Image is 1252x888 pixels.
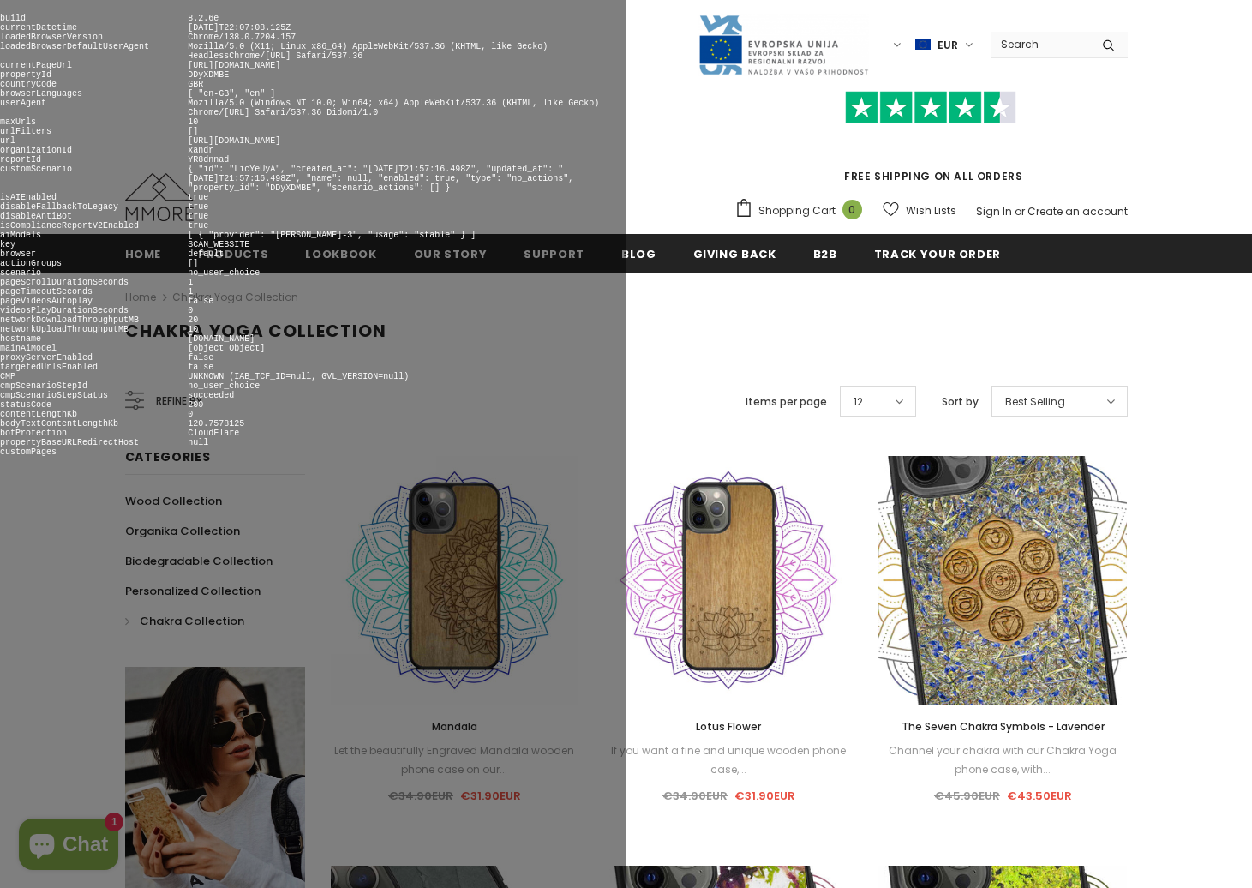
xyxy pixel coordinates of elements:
[734,123,1128,168] iframe: Customer reviews powered by Trustpilot
[188,268,260,278] pre: no_user_choice
[188,249,224,259] pre: default
[1005,393,1065,411] span: Best Selling
[188,287,193,297] pre: 1
[188,212,208,221] pre: true
[746,393,827,411] label: Items per page
[188,438,208,447] pre: null
[188,221,208,231] pre: true
[734,788,795,804] span: €31.90EUR
[934,788,1000,804] span: €45.90EUR
[188,400,203,410] pre: 200
[188,240,249,249] pre: SCAN_WEBSITE
[188,99,599,117] pre: Mozilla/5.0 (Windows NT 10.0; Win64; x64) AppleWebKit/537.36 (KHTML, like Gecko) Chrome/[URL] Saf...
[842,200,862,219] span: 0
[621,234,656,273] a: Blog
[698,14,869,76] img: Javni Razpis
[878,456,1127,705] img: All Natural Handpicked Lavender Flowers
[188,381,260,391] pre: no_user_choice
[938,37,958,54] span: EUR
[188,165,573,193] pre: { "id": "LicYeUyA", "created_at": "[DATE]T21:57:16.498Z", "updated_at": "[DATE]T21:57:16.498Z", "...
[188,315,198,325] pre: 20
[976,204,1012,219] a: Sign In
[693,246,776,262] span: Giving back
[188,306,193,315] pre: 0
[902,719,1105,734] span: The Seven Chakra Symbols - Lavender
[188,202,208,212] pre: true
[188,89,275,99] pre: [ "en-GB", "en" ]
[698,37,869,51] a: Javni Razpis
[693,234,776,273] a: Giving back
[734,198,871,224] a: Shopping Cart 0
[188,117,198,127] pre: 10
[813,234,837,273] a: B2B
[188,363,213,372] pre: false
[188,23,291,33] pre: [DATE]T22:07:08.125Z
[662,788,728,804] span: €34.90EUR
[621,246,656,262] span: Blog
[188,70,229,80] pre: DDyXDMBE
[188,278,193,287] pre: 1
[1015,204,1025,219] span: or
[188,42,548,61] pre: Mozilla/5.0 (X11; Linux x86_64) AppleWebKit/537.36 (KHTML, like Gecko) HeadlessChrome/[URL] Safar...
[188,410,193,419] pre: 0
[188,136,280,146] pre: [URL][DOMAIN_NAME]
[188,391,234,400] pre: succeeded
[188,61,280,70] pre: [URL][DOMAIN_NAME]
[188,14,219,23] pre: 8.2.6e
[878,741,1127,779] div: Channel your chakra with our Chakra Yoga phone case, with...
[696,719,761,734] span: Lotus Flower
[188,155,229,165] pre: YR8dnnad
[188,80,203,89] pre: GBR
[874,246,1001,262] span: Track your order
[1027,204,1128,219] a: Create an account
[188,297,213,306] pre: false
[734,99,1128,183] span: FREE SHIPPING ON ALL ORDERS
[883,195,956,225] a: Wish Lists
[845,91,1016,124] img: Trust Pilot Stars
[604,717,853,736] a: Lotus Flower
[604,456,853,705] img: Introduction Tanganika Wood
[874,234,1001,273] a: Track your order
[188,353,213,363] pre: false
[188,33,296,42] pre: Chrome/138.0.7204.157
[188,127,198,136] pre: []
[1007,788,1072,804] span: €43.50EUR
[188,259,198,268] pre: []
[188,325,198,334] pre: 10
[188,429,239,438] pre: CloudFlare
[188,193,208,202] pre: true
[878,717,1127,736] a: The Seven Chakra Symbols - Lavender
[188,231,476,240] pre: [ { "provider": "[PERSON_NAME]-3", "usage": "stable" } ]
[188,372,409,381] pre: UNKNOWN (IAB_TCF_ID=null, GVL_VERSION=null)
[188,344,265,353] pre: [object Object]
[991,32,1089,57] input: Search Site
[854,393,863,411] span: 12
[188,334,255,344] pre: [DOMAIN_NAME]
[813,246,837,262] span: B2B
[942,393,979,411] label: Sort by
[906,202,956,219] span: Wish Lists
[758,202,836,219] span: Shopping Cart
[188,146,213,155] pre: xandr
[604,741,853,779] div: If you want a fine and unique wooden phone case,...
[188,419,244,429] pre: 120.7578125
